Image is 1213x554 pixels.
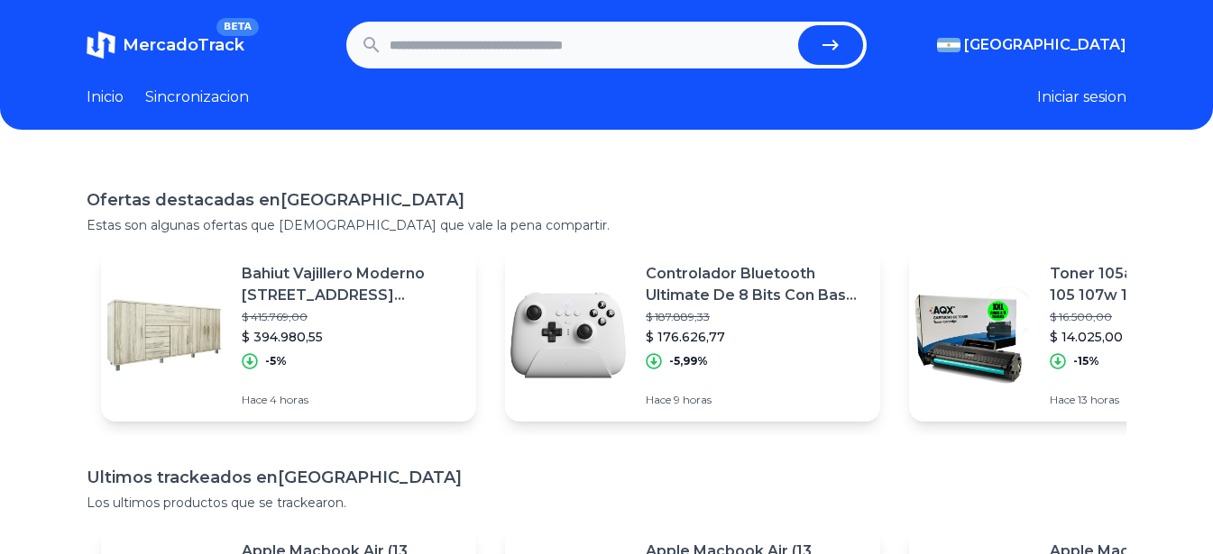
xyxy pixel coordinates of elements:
[242,310,462,324] p: $ 415.769,00
[964,34,1126,56] span: [GEOGRAPHIC_DATA]
[909,272,1035,398] img: Featured image
[669,354,708,368] p: -5,99%
[87,31,244,59] a: MercadoTrackBETA
[101,249,476,422] a: Featured imageBahiut Vajillero Moderno [STREET_ADDRESS][PERSON_NAME]$ 415.769,00$ 394.980,55-5%Ha...
[87,465,1126,490] h1: Ultimos trackeados en [GEOGRAPHIC_DATA]
[242,393,462,407] p: Hace 4 horas
[646,310,866,324] p: $ 187.889,33
[242,263,462,306] p: Bahiut Vajillero Moderno [STREET_ADDRESS][PERSON_NAME]
[101,272,227,398] img: Featured image
[87,187,1126,213] h1: Ofertas destacadas en [GEOGRAPHIC_DATA]
[242,328,462,346] p: $ 394.980,55
[505,272,631,398] img: Featured image
[87,494,1126,512] p: Los ultimos productos que se trackearon.
[1037,86,1126,108] button: Iniciar sesion
[937,34,1126,56] button: [GEOGRAPHIC_DATA]
[216,18,259,36] span: BETA
[87,31,115,59] img: MercadoTrack
[646,328,866,346] p: $ 176.626,77
[646,393,866,407] p: Hace 9 horas
[505,249,880,422] a: Featured imageControlador Bluetooth Ultimate De 8 Bits Con Base De Carga,$ 187.889,33$ 176.626,77...
[265,354,287,368] p: -5%
[646,263,866,306] p: Controlador Bluetooth Ultimate De 8 Bits Con Base De Carga,
[123,35,244,55] span: MercadoTrack
[87,86,124,108] a: Inicio
[1073,354,1099,368] p: -15%
[937,38,960,52] img: Argentina
[145,86,249,108] a: Sincronizacion
[87,216,1126,234] p: Estas son algunas ofertas que [DEMOGRAPHIC_DATA] que vale la pena compartir.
